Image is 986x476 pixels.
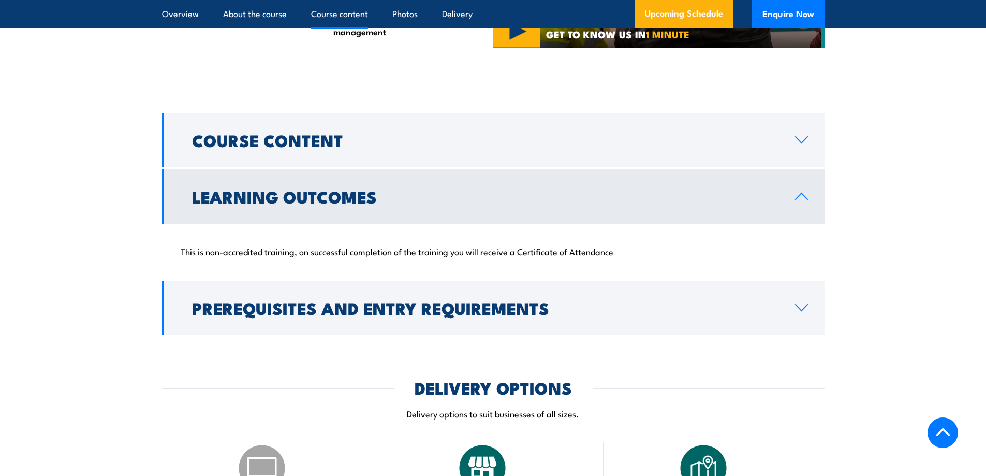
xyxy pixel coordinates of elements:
[162,281,825,335] a: Prerequisites and Entry Requirements
[192,133,778,147] h2: Course Content
[415,380,572,395] h2: DELIVERY OPTIONS
[192,300,778,315] h2: Prerequisites and Entry Requirements
[162,169,825,224] a: Learning Outcomes
[162,113,825,167] a: Course Content
[162,408,825,420] p: Delivery options to suit businesses of all sizes.
[192,189,778,204] h2: Learning Outcomes
[318,1,446,37] li: Representing work group members in risk management
[546,30,689,39] span: GET TO KNOW US IN
[646,26,689,41] strong: 1 MINUTE
[181,246,806,256] p: This is non-accredited training, on successful completion of the training you will receive a Cert...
